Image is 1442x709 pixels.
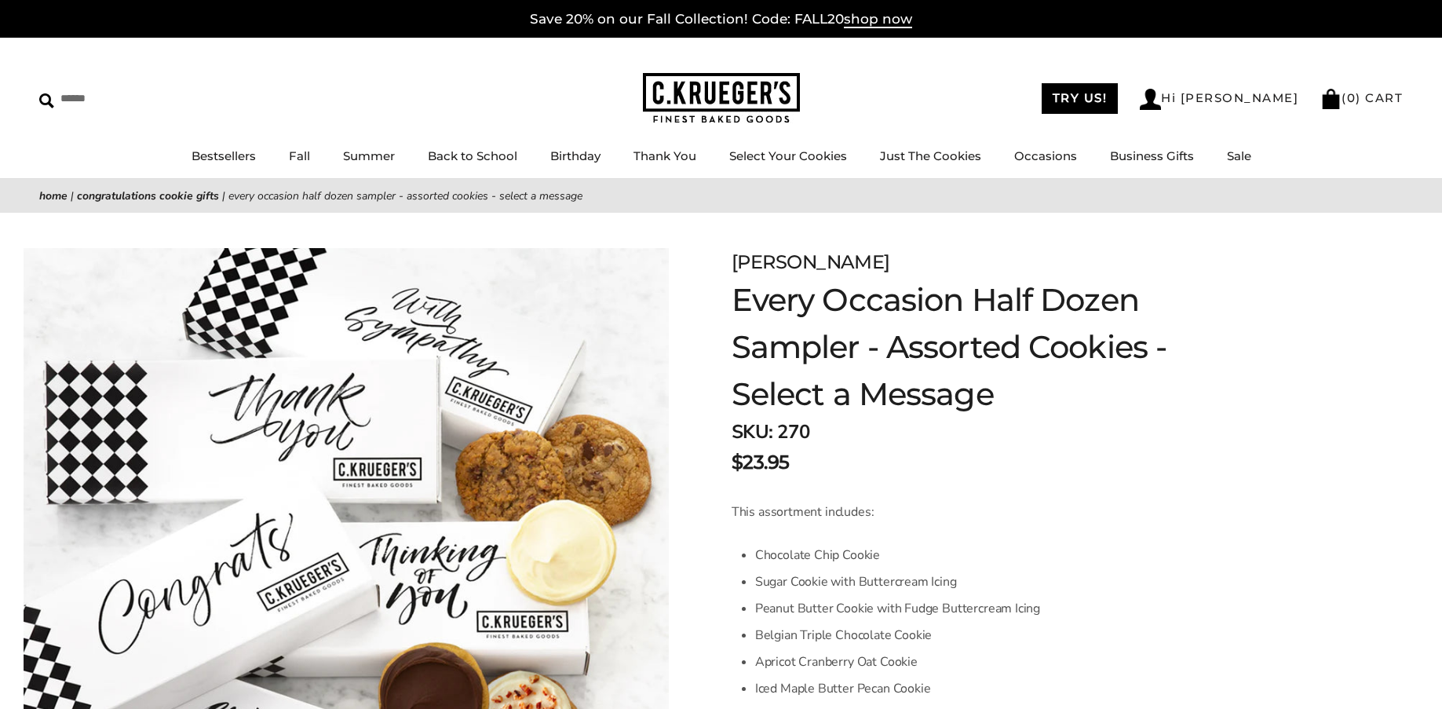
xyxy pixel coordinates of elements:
span: shop now [844,11,912,28]
img: Account [1140,89,1161,110]
a: Sale [1227,148,1251,163]
a: Hi [PERSON_NAME] [1140,89,1298,110]
span: Iced Maple Butter Pecan Cookie [755,680,931,697]
span: | [71,188,74,203]
a: Business Gifts [1110,148,1194,163]
a: Congratulations Cookie Gifts [77,188,219,203]
span: Sugar Cookie with Buttercream Icing [755,573,957,590]
span: 270 [777,419,809,444]
img: Search [39,93,54,108]
a: Bestsellers [192,148,256,163]
a: Summer [343,148,395,163]
strong: SKU: [732,419,773,444]
span: Every Occasion Half Dozen Sampler - Assorted Cookies - Select a Message [228,188,582,203]
a: Fall [289,148,310,163]
a: Occasions [1014,148,1077,163]
span: 0 [1347,90,1356,105]
a: Thank You [633,148,696,163]
span: | [222,188,225,203]
input: Search [39,86,226,111]
nav: breadcrumbs [39,187,1403,205]
span: This assortment includes: [732,503,874,521]
span: Chocolate Chip Cookie [755,546,880,564]
span: $23.95 [732,448,790,477]
a: TRY US! [1042,83,1119,114]
a: (0) CART [1320,90,1403,105]
img: Bag [1320,89,1342,109]
div: [PERSON_NAME] [732,248,1232,276]
a: Birthday [550,148,601,163]
span: Belgian Triple Chocolate Cookie [755,627,933,644]
a: Just The Cookies [880,148,981,163]
a: Back to School [428,148,517,163]
img: C.KRUEGER'S [643,73,800,124]
span: Peanut Butter Cookie with Fudge Buttercream Icing [755,600,1040,617]
a: Save 20% on our Fall Collection! Code: FALL20shop now [530,11,912,28]
h1: Every Occasion Half Dozen Sampler - Assorted Cookies - Select a Message [732,276,1232,418]
a: Select Your Cookies [729,148,847,163]
span: Apricot Cranberry Oat Cookie [755,653,918,671]
a: Home [39,188,68,203]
